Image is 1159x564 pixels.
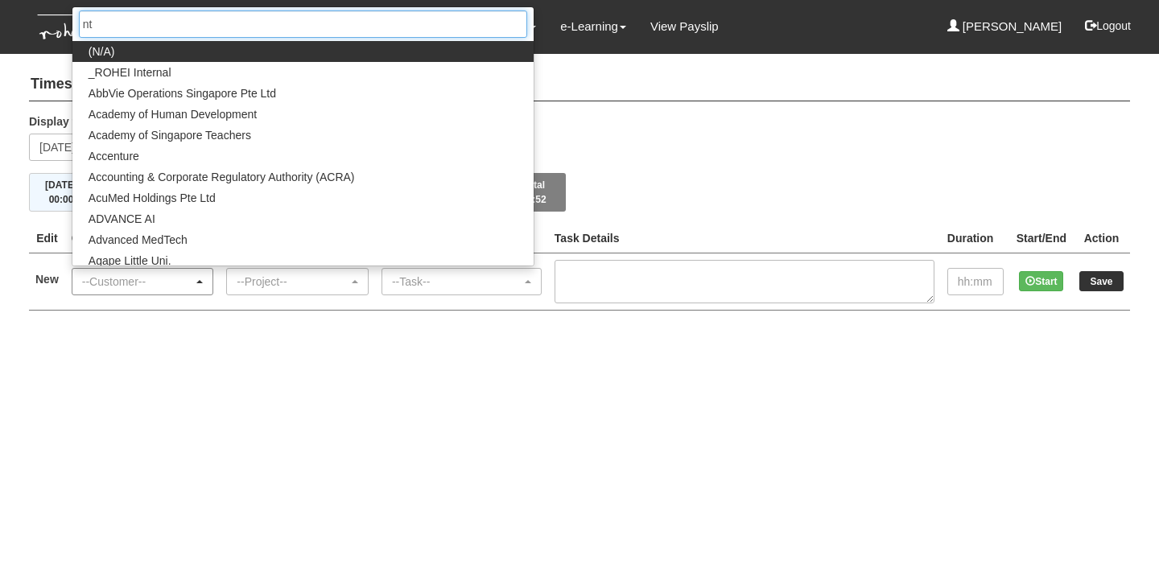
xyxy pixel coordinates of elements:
span: 01:52 [522,194,547,205]
span: ADVANCE AI [89,211,155,227]
input: hh:mm [947,268,1004,295]
span: Academy of Human Development [89,106,257,122]
input: Save [1079,271,1124,291]
div: --Project-- [237,274,349,290]
span: Accounting & Corporate Regulatory Authority (ACRA) [89,169,355,185]
label: New [35,271,59,287]
button: Start [1019,271,1063,291]
input: Search [79,10,527,38]
th: Action [1073,224,1130,253]
a: e-Learning [560,8,626,45]
button: --Customer-- [72,268,214,295]
h4: Timesheets [29,68,1130,101]
a: View Payslip [650,8,719,45]
span: AcuMed Holdings Pte Ltd [89,190,216,206]
span: Academy of Singapore Teachers [89,127,251,143]
button: --Task-- [382,268,542,295]
span: (N/A) [89,43,115,60]
div: --Task-- [392,274,522,290]
button: [DATE]00:00 [29,173,93,212]
th: Client [65,224,221,253]
th: Task Details [548,224,941,253]
th: Start/End [1010,224,1073,253]
label: Display the week of [29,113,134,130]
th: Duration [941,224,1010,253]
span: _ROHEI Internal [89,64,171,80]
div: --Customer-- [82,274,194,290]
span: Agape Little Uni. [89,253,171,269]
span: 00:00 [49,194,74,205]
span: Advanced MedTech [89,232,188,248]
button: Logout [1074,6,1142,45]
span: Accenture [89,148,139,164]
span: AbbVie Operations Singapore Pte Ltd [89,85,276,101]
div: Timesheet Week Summary [29,173,1130,212]
th: Edit [29,224,65,253]
a: [PERSON_NAME] [947,8,1062,45]
button: --Project-- [226,268,369,295]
